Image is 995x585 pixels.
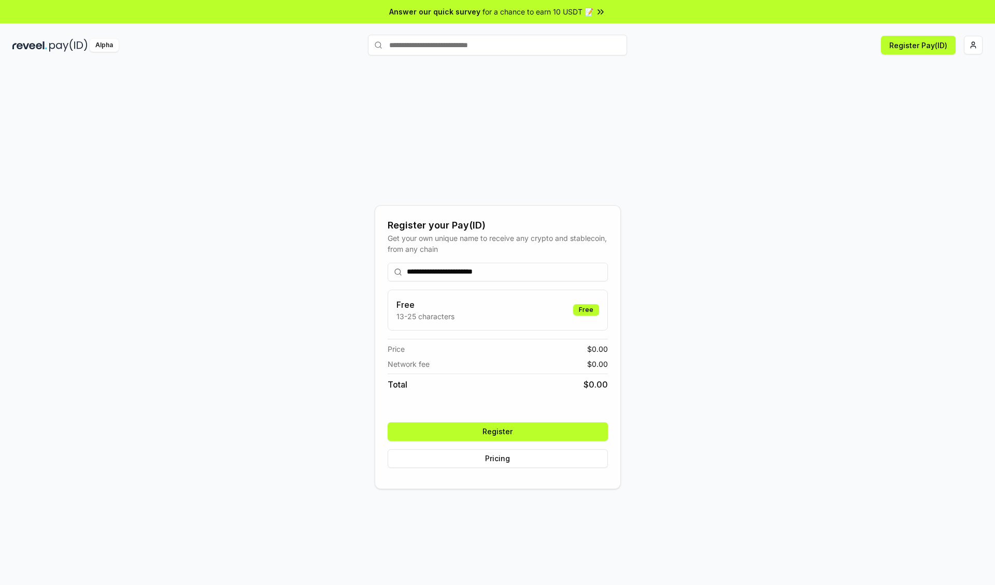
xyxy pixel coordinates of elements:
[49,39,88,52] img: pay_id
[396,311,454,322] p: 13-25 characters
[584,378,608,391] span: $ 0.00
[587,344,608,354] span: $ 0.00
[388,218,608,233] div: Register your Pay(ID)
[388,378,407,391] span: Total
[388,449,608,468] button: Pricing
[90,39,119,52] div: Alpha
[388,344,405,354] span: Price
[388,233,608,254] div: Get your own unique name to receive any crypto and stablecoin, from any chain
[12,39,47,52] img: reveel_dark
[396,298,454,311] h3: Free
[881,36,956,54] button: Register Pay(ID)
[388,359,430,369] span: Network fee
[573,304,599,316] div: Free
[482,6,593,17] span: for a chance to earn 10 USDT 📝
[389,6,480,17] span: Answer our quick survey
[587,359,608,369] span: $ 0.00
[388,422,608,441] button: Register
